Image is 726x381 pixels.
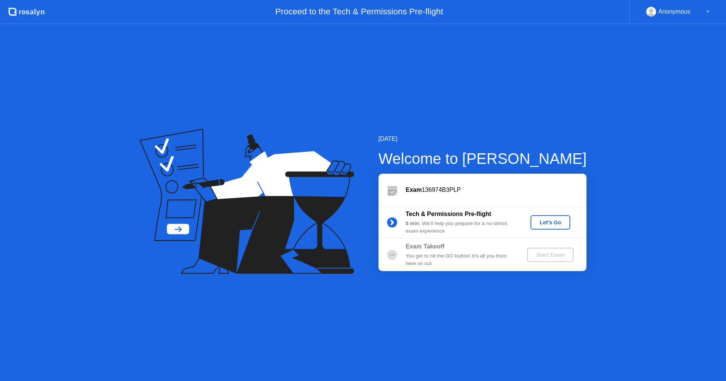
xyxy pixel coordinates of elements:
div: 136974B3PLP [406,185,586,194]
div: You get to hit the GO button! It’s all you from here on out [406,252,515,268]
b: Exam [406,187,422,193]
div: ▼ [706,7,710,17]
div: Start Exam [530,252,571,258]
b: Exam Takeoff [406,243,445,250]
b: Tech & Permissions Pre-flight [406,211,491,217]
div: Welcome to [PERSON_NAME] [379,147,587,170]
b: 5 min [406,221,419,226]
div: : We’ll help you prepare for a no-stress exam experience [406,220,515,235]
div: [DATE] [379,134,587,143]
div: Let's Go [534,219,567,225]
div: Anonymous [658,7,690,17]
button: Start Exam [527,248,574,262]
button: Let's Go [531,215,570,230]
